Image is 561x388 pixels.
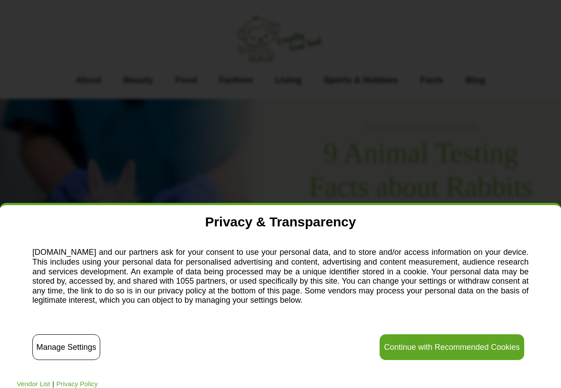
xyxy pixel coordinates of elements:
p: [DOMAIN_NAME] and our partners ask for your consent to use your personal data, and to store and/o... [32,245,529,310]
button: Manage Settings [32,334,100,360]
button: Continue with Recommended Cookies [380,334,524,360]
a: Vendor List [17,380,50,388]
a: Privacy Policy [56,380,98,388]
span: | [52,380,54,388]
h2: Privacy & Transparency [30,214,531,230]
